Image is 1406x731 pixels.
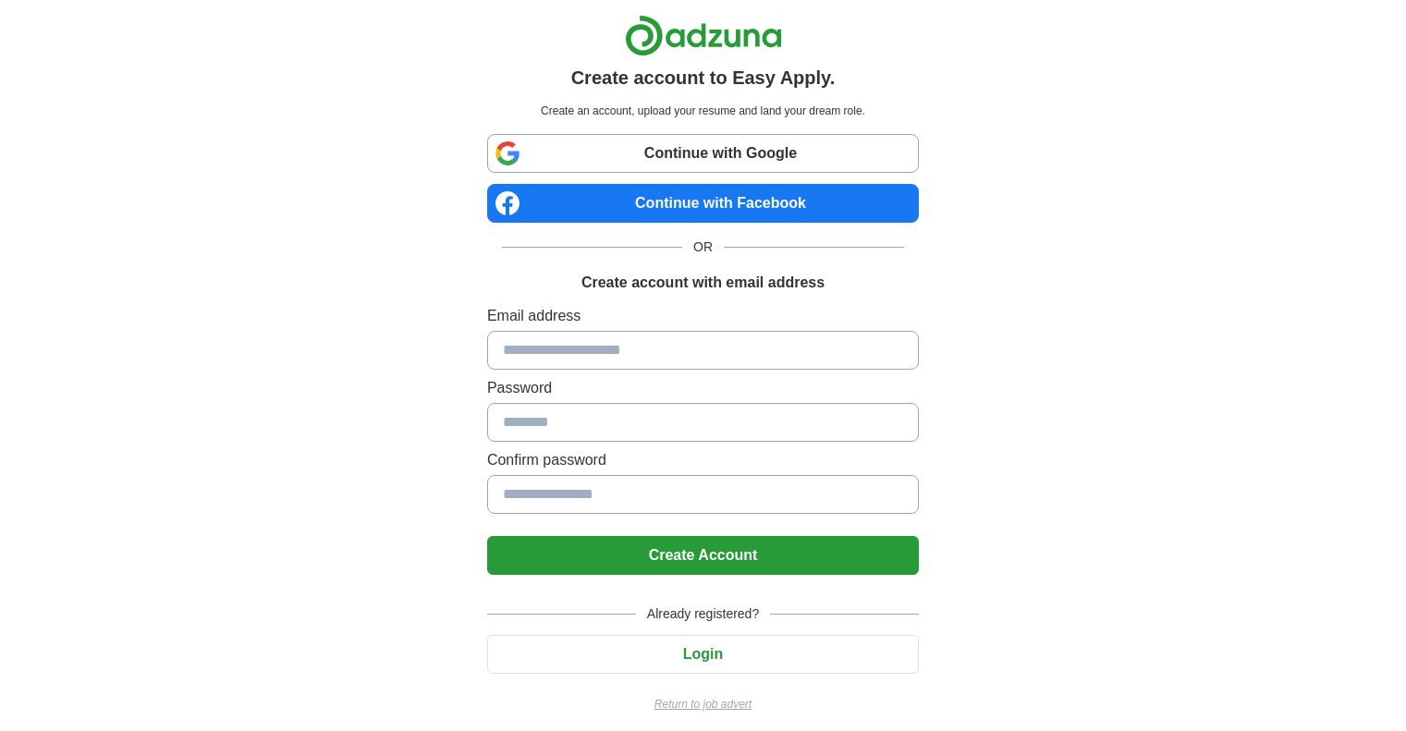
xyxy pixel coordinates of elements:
label: Password [487,377,919,399]
h1: Create account with email address [581,272,825,294]
label: Confirm password [487,449,919,471]
button: Create Account [487,536,919,575]
img: Adzuna logo [625,15,782,56]
label: Email address [487,305,919,327]
a: Continue with Google [487,134,919,173]
a: Login [487,646,919,662]
span: Already registered? [636,604,770,624]
button: Login [487,635,919,674]
h1: Create account to Easy Apply. [571,64,836,91]
a: Return to job advert [487,696,919,713]
a: Continue with Facebook [487,184,919,223]
p: Create an account, upload your resume and land your dream role. [491,103,915,119]
span: OR [682,238,724,257]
